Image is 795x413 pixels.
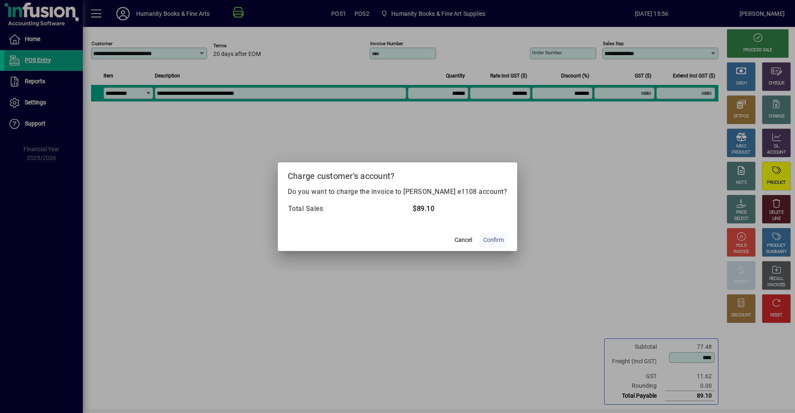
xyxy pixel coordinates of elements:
td: Total Sales [288,203,413,214]
button: Confirm [480,233,507,248]
button: Cancel [450,233,477,248]
td: $89.10 [412,203,507,214]
p: Do you want to charge the invoice to [PERSON_NAME] e1108 account? [288,187,508,197]
span: Confirm [483,236,504,244]
h2: Charge customer's account? [278,162,518,186]
span: Cancel [455,236,472,244]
